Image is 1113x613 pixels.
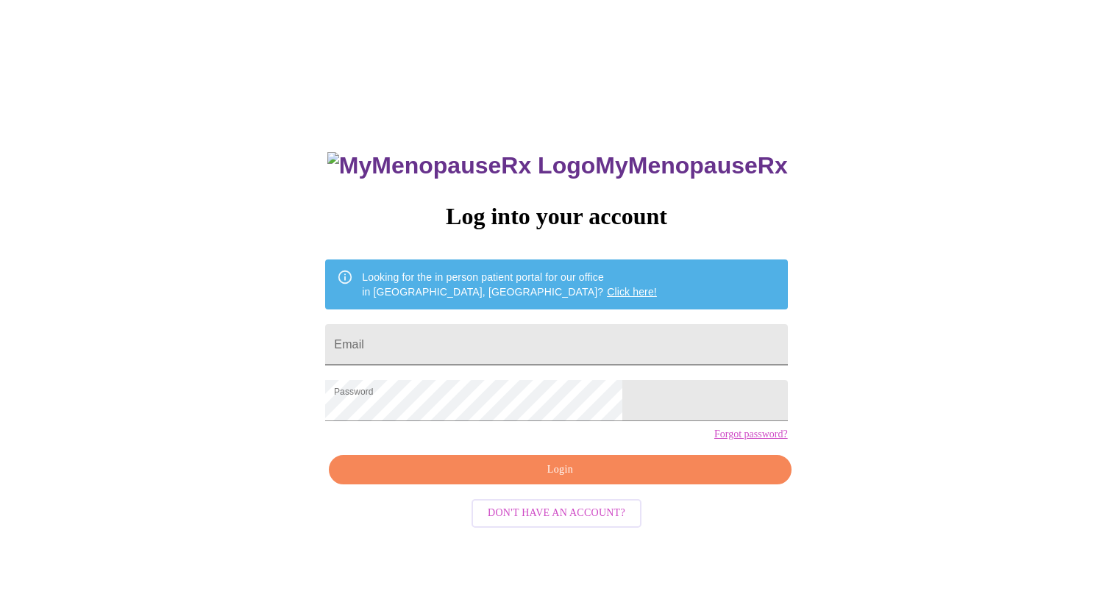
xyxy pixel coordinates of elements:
a: Forgot password? [714,429,788,440]
img: MyMenopauseRx Logo [327,152,595,179]
h3: Log into your account [325,203,787,230]
span: Login [346,461,774,479]
h3: MyMenopauseRx [327,152,788,179]
span: Don't have an account? [488,504,625,523]
button: Don't have an account? [472,499,641,528]
div: Looking for the in person patient portal for our office in [GEOGRAPHIC_DATA], [GEOGRAPHIC_DATA]? [362,264,657,305]
a: Don't have an account? [468,506,645,518]
a: Click here! [607,286,657,298]
button: Login [329,455,791,485]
